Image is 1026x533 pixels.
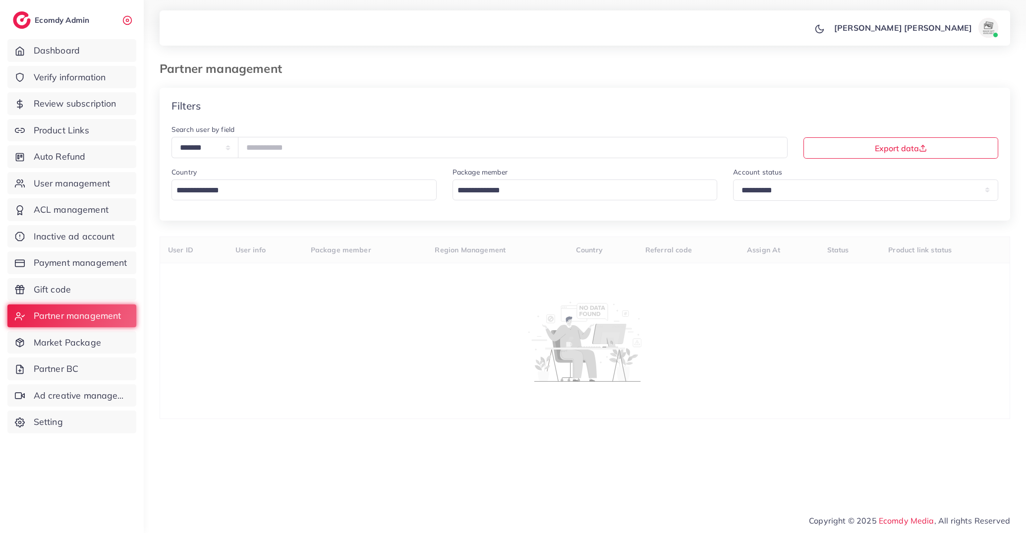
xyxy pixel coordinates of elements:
a: logoEcomdy Admin [13,11,92,29]
div: Search for option [453,179,718,200]
a: Partner BC [7,357,136,380]
span: Copyright © 2025 [809,515,1010,527]
a: [PERSON_NAME] [PERSON_NAME]avatar [829,18,1002,38]
button: Export data [803,137,998,159]
span: User management [34,177,110,190]
a: Partner management [7,304,136,327]
a: Verify information [7,66,136,89]
a: Product Links [7,119,136,142]
span: Payment management [34,256,127,269]
label: Search user by field [171,124,234,134]
h2: Ecomdy Admin [35,15,92,25]
span: Market Package [34,336,101,349]
a: Ad creative management [7,384,136,407]
a: Setting [7,411,136,433]
span: , All rights Reserved [934,515,1010,527]
a: Review subscription [7,92,136,115]
img: logo [13,11,31,29]
h3: Partner management [160,61,290,76]
span: Partner management [34,309,121,322]
a: Market Package [7,331,136,354]
span: ACL management [34,203,109,216]
span: Auto Refund [34,150,86,163]
h4: Filters [171,100,201,112]
a: ACL management [7,198,136,221]
div: Search for option [171,179,437,200]
span: Inactive ad account [34,230,115,243]
label: Package member [453,167,508,177]
span: Ad creative management [34,389,129,402]
p: [PERSON_NAME] [PERSON_NAME] [834,22,972,34]
a: Inactive ad account [7,225,136,248]
span: Partner BC [34,362,79,375]
a: Payment management [7,251,136,274]
span: Export data [875,144,927,152]
img: avatar [978,18,998,38]
span: Product Links [34,124,89,137]
span: Dashboard [34,44,80,57]
a: User management [7,172,136,195]
input: Search for option [173,183,424,198]
label: Account status [733,167,782,177]
span: Verify information [34,71,106,84]
a: Ecomdy Media [879,516,934,526]
a: Gift code [7,278,136,301]
span: Review subscription [34,97,116,110]
input: Search for option [454,183,705,198]
span: Setting [34,415,63,428]
label: Country [171,167,197,177]
a: Dashboard [7,39,136,62]
a: Auto Refund [7,145,136,168]
span: Gift code [34,283,71,296]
